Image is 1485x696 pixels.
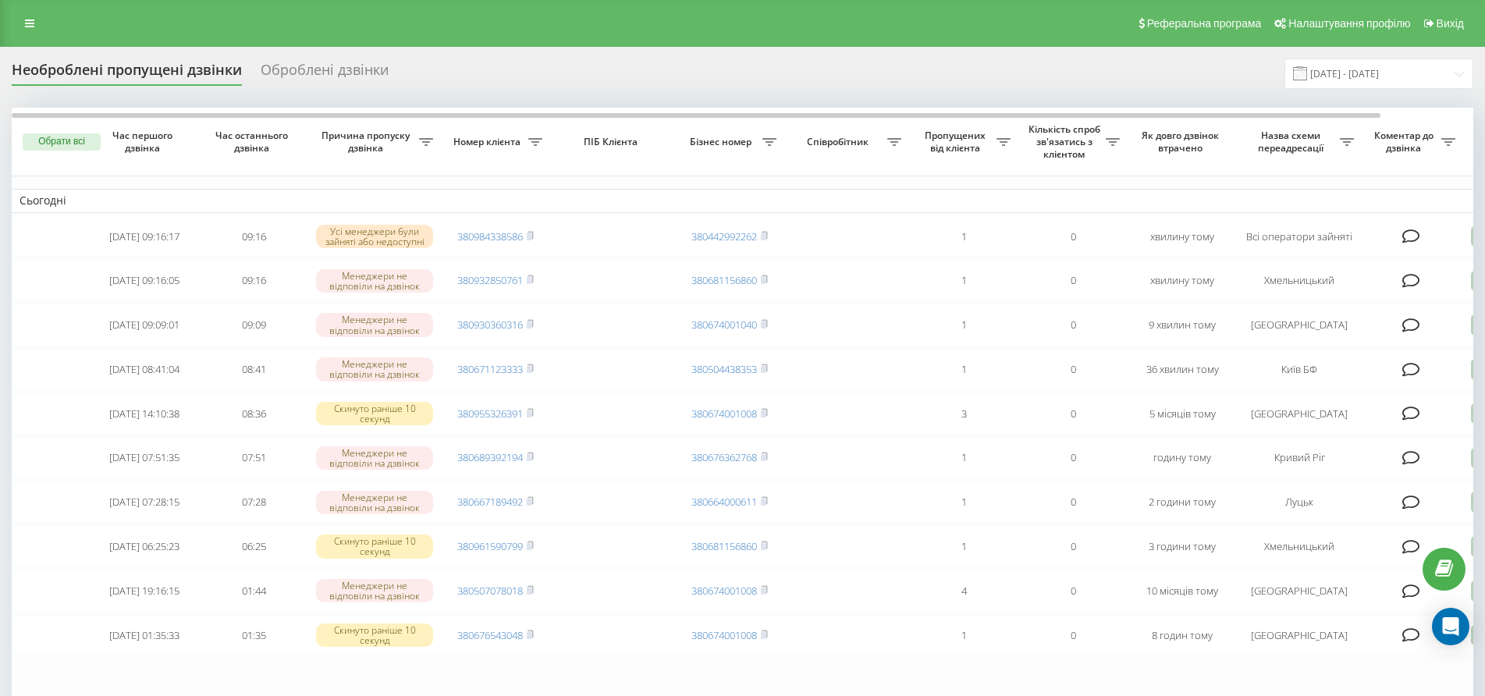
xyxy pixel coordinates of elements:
span: Налаштування профілю [1288,17,1410,30]
td: 1 [909,349,1018,390]
a: 380955326391 [457,407,523,421]
button: Обрати всі [23,133,101,151]
span: Співробітник [792,136,887,148]
a: 380674001008 [691,584,757,598]
div: Усі менеджери були зайняті або недоступні [316,225,433,248]
td: 3 години тому [1128,526,1237,567]
span: Як довго дзвінок втрачено [1140,130,1224,154]
div: Менеджери не відповіли на дзвінок [316,579,433,602]
td: [GEOGRAPHIC_DATA] [1237,615,1362,656]
a: 380674001040 [691,318,757,332]
div: Скинуто раніше 10 секунд [316,534,433,558]
span: Кількість спроб зв'язатись з клієнтом [1026,123,1106,160]
div: Скинуто раніше 10 секунд [316,402,433,425]
td: [DATE] 08:41:04 [90,349,199,390]
a: 380504438353 [691,362,757,376]
a: 380932850761 [457,273,523,287]
td: 1 [909,304,1018,346]
a: 380667189492 [457,495,523,509]
td: [GEOGRAPHIC_DATA] [1237,393,1362,435]
a: 380689392194 [457,450,523,464]
td: [DATE] 09:16:17 [90,216,199,257]
td: Кривий Ріг [1237,438,1362,479]
td: 0 [1018,481,1128,523]
a: 380671123333 [457,362,523,376]
td: 3 [909,393,1018,435]
td: [DATE] 14:10:38 [90,393,199,435]
div: Менеджери не відповіли на дзвінок [316,491,433,514]
td: [DATE] 19:16:15 [90,570,199,612]
span: Причина пропуску дзвінка [316,130,419,154]
td: 0 [1018,349,1128,390]
td: Хмельницький [1237,526,1362,567]
td: 1 [909,481,1018,523]
td: 1 [909,260,1018,301]
td: хвилину тому [1128,260,1237,301]
td: 09:09 [199,304,308,346]
td: 1 [909,216,1018,257]
td: 0 [1018,526,1128,567]
td: 08:36 [199,393,308,435]
a: 380507078018 [457,584,523,598]
td: Хмельницький [1237,260,1362,301]
td: 1 [909,526,1018,567]
a: 380681156860 [691,273,757,287]
span: Назва схеми переадресації [1245,130,1340,154]
td: 0 [1018,260,1128,301]
td: 06:25 [199,526,308,567]
a: 380676543048 [457,628,523,642]
a: 380664000611 [691,495,757,509]
a: 380681156860 [691,539,757,553]
td: 4 [909,570,1018,612]
div: Оброблені дзвінки [261,62,389,86]
td: 0 [1018,216,1128,257]
td: 0 [1018,570,1128,612]
td: [GEOGRAPHIC_DATA] [1237,570,1362,612]
td: 0 [1018,304,1128,346]
td: 2 години тому [1128,481,1237,523]
a: 380961590799 [457,539,523,553]
td: 10 місяців тому [1128,570,1237,612]
td: 07:51 [199,438,308,479]
td: [DATE] 09:16:05 [90,260,199,301]
a: 380930360316 [457,318,523,332]
td: 8 годин тому [1128,615,1237,656]
td: 0 [1018,393,1128,435]
td: [DATE] 06:25:23 [90,526,199,567]
td: [DATE] 07:28:15 [90,481,199,523]
span: ПІБ Клієнта [563,136,662,148]
div: Менеджери не відповіли на дзвінок [316,446,433,470]
td: 1 [909,615,1018,656]
td: 08:41 [199,349,308,390]
td: [DATE] 09:09:01 [90,304,199,346]
td: [GEOGRAPHIC_DATA] [1237,304,1362,346]
span: Час останнього дзвінка [211,130,296,154]
td: 1 [909,438,1018,479]
a: 380674001008 [691,628,757,642]
div: Менеджери не відповіли на дзвінок [316,269,433,293]
td: 07:28 [199,481,308,523]
a: 380984338586 [457,229,523,243]
td: 09:16 [199,216,308,257]
td: хвилину тому [1128,216,1237,257]
span: Час першого дзвінка [102,130,187,154]
td: 9 хвилин тому [1128,304,1237,346]
td: годину тому [1128,438,1237,479]
a: 380674001008 [691,407,757,421]
td: Луцьк [1237,481,1362,523]
div: Необроблені пропущені дзвінки [12,62,242,86]
td: 5 місяців тому [1128,393,1237,435]
a: 380442992262 [691,229,757,243]
span: Пропущених від клієнта [917,130,997,154]
div: Менеджери не відповіли на дзвінок [316,357,433,381]
span: Номер клієнта [449,136,528,148]
td: Всі оператори зайняті [1237,216,1362,257]
td: 01:44 [199,570,308,612]
div: Скинуто раніше 10 секунд [316,623,433,647]
a: 380676362768 [691,450,757,464]
td: 0 [1018,615,1128,656]
span: Коментар до дзвінка [1370,130,1441,154]
td: 09:16 [199,260,308,301]
td: [DATE] 07:51:35 [90,438,199,479]
div: Open Intercom Messenger [1432,608,1469,645]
